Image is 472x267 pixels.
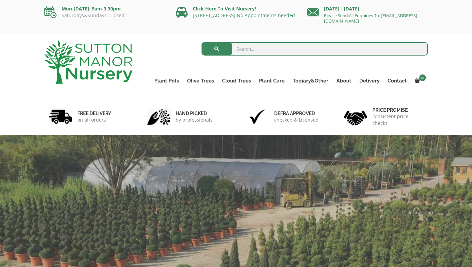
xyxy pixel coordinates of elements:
[49,108,72,125] img: 1.jpg
[419,74,426,81] span: 0
[274,110,319,116] h6: Defra approved
[307,5,428,13] p: [DATE] - [DATE]
[274,116,319,123] p: checked & Licensed
[218,76,255,86] a: Cloud Trees
[246,108,269,125] img: 3.jpg
[384,76,411,86] a: Contact
[193,5,256,12] a: Click Here To Visit Nursery!
[202,42,428,56] input: Search...
[44,13,166,18] p: Saturdays&Sundays: Closed
[44,5,166,13] p: Mon-[DATE]: 9am-3:30pm
[183,76,218,86] a: Olive Trees
[372,113,424,127] p: consistent price checks
[176,116,213,123] p: by professionals
[77,110,111,116] h6: FREE DELIVERY
[193,12,295,19] a: [STREET_ADDRESS] No Appointments needed
[44,40,133,84] img: logo
[372,107,424,113] h6: Price promise
[289,76,332,86] a: Topiary&Other
[150,76,183,86] a: Plant Pots
[411,76,428,86] a: 0
[332,76,355,86] a: About
[77,116,111,123] p: on all orders
[147,108,171,125] img: 2.jpg
[255,76,289,86] a: Plant Care
[176,110,213,116] h6: hand picked
[355,76,384,86] a: Delivery
[344,106,367,127] img: 4.jpg
[324,12,417,24] a: Please Send All Enquiries To: [EMAIL_ADDRESS][DOMAIN_NAME]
